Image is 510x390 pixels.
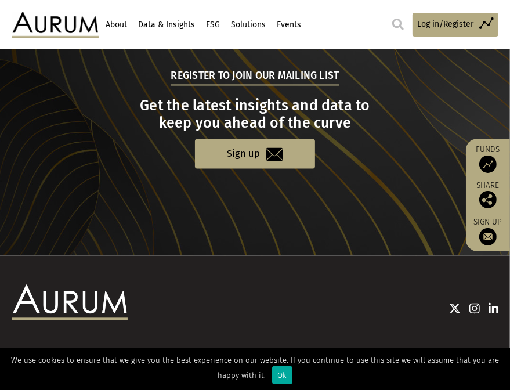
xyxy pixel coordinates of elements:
[230,15,267,35] a: Solutions
[449,303,461,315] img: Twitter icon
[479,228,497,245] img: Sign up to our newsletter
[472,182,504,208] div: Share
[205,15,222,35] a: ESG
[195,139,315,169] a: Sign up
[171,69,339,85] h5: Register to join our mailing list
[417,18,473,31] span: Log in/Register
[13,98,497,132] h3: Get the latest insights and data to keep you ahead of the curve
[472,145,504,173] a: Funds
[392,19,404,30] img: search.svg
[469,303,480,315] img: Instagram icon
[479,191,497,208] img: Share this post
[479,156,497,173] img: Access Funds
[276,15,303,35] a: Events
[104,15,129,35] a: About
[272,366,292,384] div: Ok
[489,303,499,315] img: Linkedin icon
[137,15,197,35] a: Data & Insights
[413,13,498,37] a: Log in/Register
[12,285,128,320] img: Aurum Logo
[12,12,99,38] img: Aurum
[472,217,504,245] a: Sign up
